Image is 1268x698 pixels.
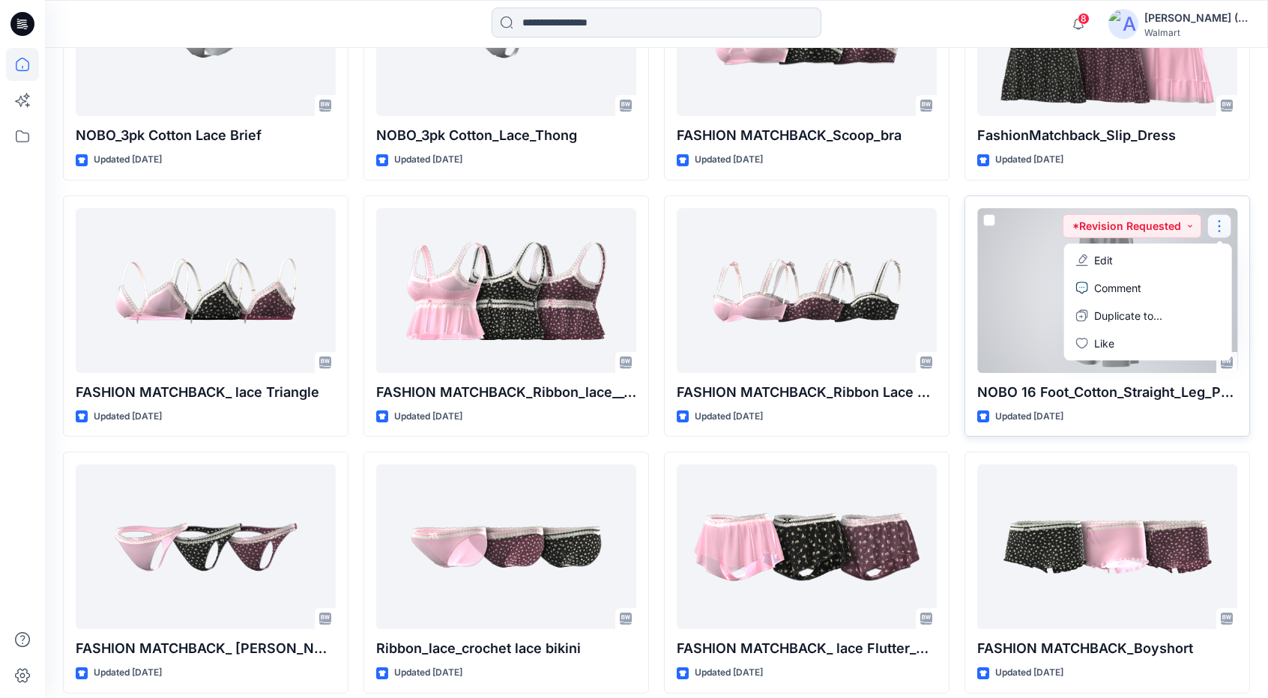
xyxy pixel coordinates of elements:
[677,208,937,373] a: FASHION MATCHBACK_Ribbon Lace mesh bralette.2
[394,665,462,681] p: Updated [DATE]
[76,208,336,373] a: FASHION MATCHBACK_ lace Triangle
[977,464,1237,629] a: FASHION MATCHBACK_Boyshort
[76,125,336,146] p: NOBO_3pk Cotton Lace Brief
[677,125,937,146] p: FASHION MATCHBACK_Scoop_bra
[995,409,1063,425] p: Updated [DATE]
[76,464,336,629] a: FASHION MATCHBACK_ lace Thongi
[677,464,937,629] a: FASHION MATCHBACK_ lace Flutter_Shorti
[376,208,636,373] a: FASHION MATCHBACK_Ribbon_lace__Tank
[1094,308,1162,324] p: Duplicate to...
[76,638,336,659] p: FASHION MATCHBACK_ [PERSON_NAME]
[376,464,636,629] a: Ribbon_lace_crochet lace bikini
[695,665,763,681] p: Updated [DATE]
[94,665,162,681] p: Updated [DATE]
[76,382,336,403] p: FASHION MATCHBACK_ lace Triangle
[695,409,763,425] p: Updated [DATE]
[1144,27,1249,38] div: Walmart
[376,638,636,659] p: Ribbon_lace_crochet lace bikini
[695,152,763,168] p: Updated [DATE]
[1108,9,1138,39] img: avatar
[995,665,1063,681] p: Updated [DATE]
[677,638,937,659] p: FASHION MATCHBACK_ lace Flutter_Shorti
[94,152,162,168] p: Updated [DATE]
[1144,9,1249,27] div: [PERSON_NAME] (Delta Galil)
[677,382,937,403] p: FASHION MATCHBACK_Ribbon Lace mesh bralette.2
[977,208,1237,373] a: NOBO 16 Foot_Cotton_Straight_Leg_Pant
[977,382,1237,403] p: NOBO 16 Foot_Cotton_Straight_Leg_Pant
[1094,252,1113,268] p: Edit
[977,125,1237,146] p: FashionMatchback_Slip_Dress
[977,638,1237,659] p: FASHION MATCHBACK_Boyshort
[1094,280,1141,296] p: Comment
[94,409,162,425] p: Updated [DATE]
[1067,246,1229,274] a: Edit
[394,409,462,425] p: Updated [DATE]
[376,125,636,146] p: NOBO_3pk Cotton_Lace_Thong
[995,152,1063,168] p: Updated [DATE]
[376,382,636,403] p: FASHION MATCHBACK_Ribbon_lace__Tank
[394,152,462,168] p: Updated [DATE]
[1078,13,1090,25] span: 8
[1094,336,1114,351] p: Like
